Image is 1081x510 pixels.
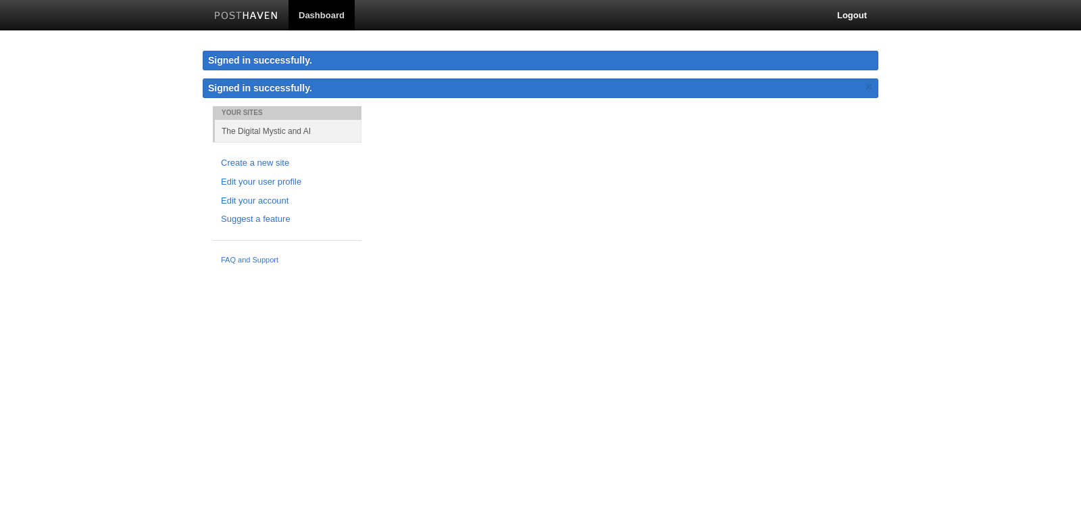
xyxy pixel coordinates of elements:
a: Suggest a feature [221,212,353,227]
a: Edit your user profile [221,175,353,189]
a: The Digital Mystic and AI [215,120,361,142]
a: Create a new site [221,156,353,170]
li: Your Sites [213,106,361,120]
a: FAQ and Support [221,254,353,266]
a: Edit your account [221,194,353,208]
div: Signed in successfully. [203,51,878,70]
img: Posthaven-bar [214,11,278,22]
a: × [863,78,875,95]
span: Signed in successfully. [208,83,312,93]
